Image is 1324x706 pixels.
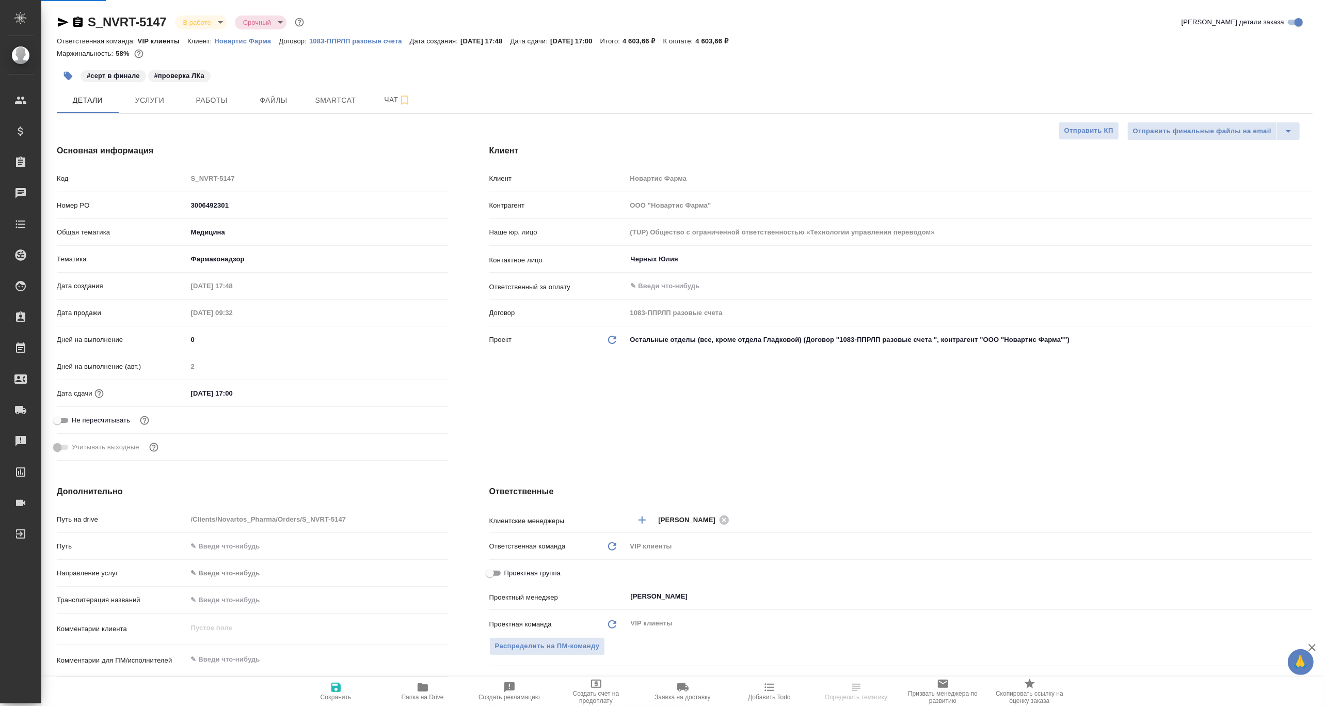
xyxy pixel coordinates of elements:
div: VIP клиенты [627,538,1313,555]
svg: Подписаться [398,94,411,106]
p: Проектный менеджер [489,592,627,603]
p: Договор [489,308,627,318]
button: Скопировать ссылку на оценку заказа [986,677,1073,706]
span: серт в финале [79,71,147,80]
span: Учитывать выходные [72,442,139,452]
span: Детали [63,94,113,107]
span: проверка ЛКа [147,71,212,80]
p: Дней на выполнение [57,335,187,345]
h4: Ответственные [489,485,1313,498]
p: К оплате: [663,37,696,45]
input: Пустое поле [627,198,1313,213]
button: Скопировать ссылку [72,16,84,28]
span: Определить тематику [825,694,887,701]
button: Папка на Drive [379,677,466,706]
a: S_NVRT-5147 [88,15,167,29]
button: Если добавить услуги и заполнить их объемом, то дата рассчитается автоматически [92,387,106,400]
p: Клиентские менеджеры [489,516,627,526]
span: Сохранить [321,694,352,701]
p: #серт в финале [87,71,140,81]
input: Пустое поле [627,171,1313,186]
button: В работе [180,18,214,27]
p: Код [57,174,187,184]
span: Не пересчитывать [72,415,130,426]
span: Создать рекламацию [478,694,540,701]
h4: Основная информация [57,145,448,157]
p: Ответственный за оплату [489,282,627,292]
p: Общая тематика [57,227,187,238]
input: ✎ Введи что-нибудь [187,198,448,213]
button: Добавить тэг [57,65,79,87]
input: Пустое поле [187,278,278,293]
div: ✎ Введи что-нибудь [187,564,448,582]
input: Пустое поле [187,305,278,320]
p: Источник [489,674,627,685]
p: Комментарии клиента [57,624,187,634]
p: Путь [57,541,187,552]
button: Выбери, если сб и вс нужно считать рабочими днями для выполнения заказа. [147,441,161,454]
p: Дата сдачи [57,388,92,399]
button: Доп статусы указывают на важность/срочность заказа [293,15,306,29]
p: Наше юр. лицо [489,227,627,238]
button: Отправить КП [1059,122,1119,140]
button: Добавить менеджера [630,508,655,532]
button: Добавить Todo [726,677,813,706]
span: Добавить Todo [748,694,790,701]
p: Ответственная команда [489,541,566,552]
p: Направление услуг [57,568,187,578]
p: Тематика [57,254,187,264]
p: [DATE] 17:48 [460,37,511,45]
h4: Клиент [489,145,1313,157]
div: В работе [235,15,286,29]
span: Услуги [125,94,174,107]
input: Пустое поле [187,512,448,527]
input: ✎ Введи что-нибудь [187,539,448,554]
a: 1083-ППРЛП разовые счета [309,36,410,45]
span: [PERSON_NAME] детали заказа [1182,17,1284,27]
div: В работе [175,15,227,29]
button: Распределить на ПМ-команду [489,637,605,655]
p: 58% [116,50,132,57]
p: Дата создания [57,281,187,291]
p: Контрагент [489,200,627,211]
span: Работы [187,94,236,107]
span: Отправить КП [1064,125,1113,137]
p: VIP клиенты [138,37,187,45]
p: Ответственная команда: [57,37,138,45]
p: Контактное лицо [489,255,627,265]
span: 🙏 [1292,651,1310,673]
span: Призвать менеджера по развитию [906,690,980,704]
button: Open [1307,258,1309,260]
input: ✎ Введи что-нибудь [187,386,278,401]
p: 4 603,66 ₽ [623,37,663,45]
p: Путь на drive [57,514,187,525]
button: Срочный [240,18,274,27]
input: Пустое поле [187,171,448,186]
h4: Дополнительно [57,485,448,498]
button: Создать рекламацию [466,677,553,706]
div: split button [1127,122,1300,140]
span: Скопировать ссылку на оценку заказа [993,690,1067,704]
span: Отправить финальные файлы на email [1133,125,1271,137]
button: Open [1307,519,1309,521]
input: ✎ Введи что-нибудь [187,592,448,607]
p: Транслитерация названий [57,595,187,605]
button: Включи, если не хочешь, чтобы указанная дата сдачи изменилась после переставления заказа в 'Подтв... [138,414,151,427]
div: Медицина [187,224,448,241]
button: Отправить финальные файлы на email [1127,122,1277,140]
p: Дата создания: [410,37,460,45]
button: Open [1307,595,1309,598]
p: Договор: [279,37,309,45]
span: Папка на Drive [402,694,444,701]
div: ✎ Введи что-нибудь [191,568,436,578]
span: Создать счет на предоплату [559,690,633,704]
p: Клиент: [187,37,214,45]
span: Распределить на ПМ-команду [495,640,600,652]
p: 4 603,66 ₽ [696,37,737,45]
p: #проверка ЛКа [154,71,204,81]
div: [PERSON_NAME] [659,513,733,526]
p: Итого: [600,37,623,45]
button: Заявка на доставку [640,677,726,706]
input: Пустое поле [627,305,1313,320]
button: Призвать менеджера по развитию [900,677,986,706]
